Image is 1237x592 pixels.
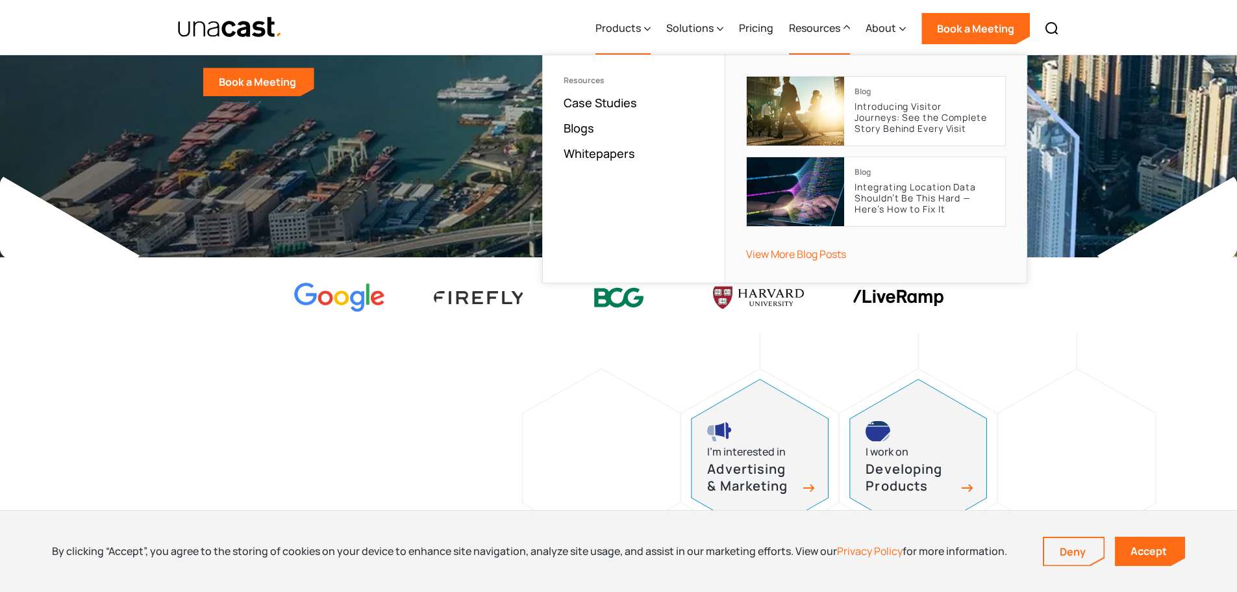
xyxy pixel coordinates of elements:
img: Harvard U logo [713,282,804,313]
a: Whitepapers [564,146,635,161]
a: Deny [1044,538,1104,565]
div: About [866,2,906,55]
div: Resources [789,20,840,36]
nav: Resources [542,55,1027,283]
a: Pricing [739,2,773,55]
img: Firefly Advertising logo [434,291,525,303]
a: BlogIntegrating Location Data Shouldn’t Be This Hard — Here’s How to Fix It [746,157,1006,227]
div: About [866,20,896,36]
img: Google logo Color [294,283,385,313]
div: I’m interested in [707,443,786,461]
p: Integrating Location Data Shouldn’t Be This Hard — Here’s How to Fix It [855,182,995,214]
div: Resources [789,2,850,55]
div: Solutions [666,2,723,55]
a: Privacy Policy [837,544,903,558]
img: Unacast text logo [177,16,283,39]
a: Case Studies [564,95,637,110]
h3: Advertising & Marketing [707,461,798,495]
div: Blog [855,168,871,177]
p: Introducing Visitor Journeys: See the Complete Story Behind Every Visit [855,101,995,134]
a: home [177,16,283,39]
img: advertising and marketing icon [707,421,732,442]
a: BlogIntroducing Visitor Journeys: See the Complete Story Behind Every Visit [746,76,1006,146]
a: View More Blog Posts [746,247,846,261]
div: I work on [866,443,908,461]
a: advertising and marketing iconI’m interested inAdvertising & Marketing [691,379,829,537]
a: Book a Meeting [203,68,314,96]
div: Products [595,20,641,36]
img: cover [747,157,844,226]
a: Book a Meeting [921,13,1030,44]
div: Resources [564,76,704,85]
img: developing products icon [866,421,890,442]
a: developing products iconI work onDeveloping Products [849,379,987,537]
div: Products [595,2,651,55]
a: Accept [1115,537,1185,566]
h3: Developing Products [866,461,956,495]
img: BCG logo [573,279,664,316]
a: Blogs [564,120,594,136]
img: liveramp logo [853,290,943,306]
div: By clicking “Accept”, you agree to the storing of cookies on your device to enhance site navigati... [52,544,1007,558]
div: Solutions [666,20,714,36]
img: cover [747,77,844,146]
img: Search icon [1044,21,1060,36]
div: Blog [855,87,871,96]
